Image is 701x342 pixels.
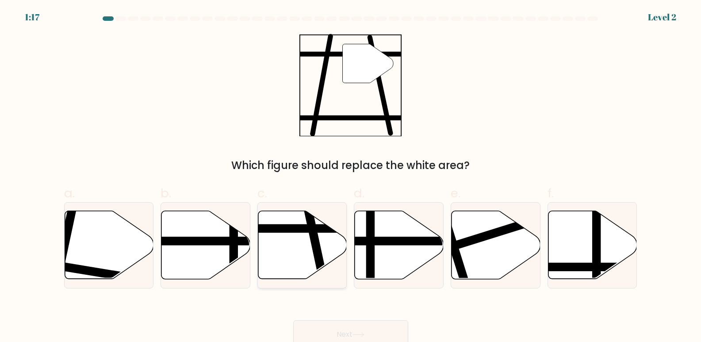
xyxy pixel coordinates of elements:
span: d. [354,184,364,202]
span: e. [451,184,460,202]
span: c. [257,184,267,202]
div: Which figure should replace the white area? [69,158,632,173]
span: b. [161,184,171,202]
g: " [342,44,393,83]
span: f. [548,184,554,202]
span: a. [64,184,75,202]
div: Level 2 [648,11,676,24]
div: 1:17 [25,11,39,24]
